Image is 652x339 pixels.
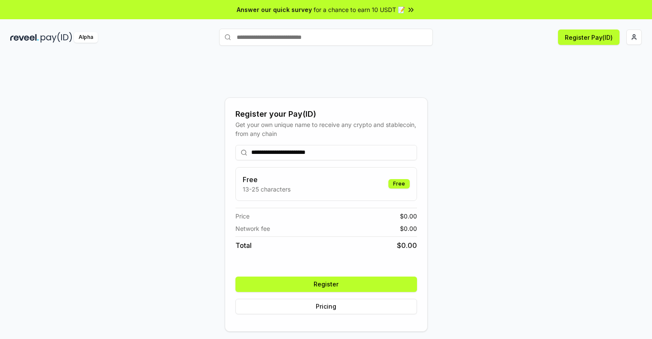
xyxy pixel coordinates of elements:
[243,185,291,194] p: 13-25 characters
[74,32,98,43] div: Alpha
[235,277,417,292] button: Register
[314,5,405,14] span: for a chance to earn 10 USDT 📝
[388,179,410,189] div: Free
[235,120,417,138] div: Get your own unique name to receive any crypto and stablecoin, from any chain
[235,299,417,314] button: Pricing
[235,108,417,120] div: Register your Pay(ID)
[243,174,291,185] h3: Free
[10,32,39,43] img: reveel_dark
[400,212,417,221] span: $ 0.00
[235,224,270,233] span: Network fee
[558,29,620,45] button: Register Pay(ID)
[235,240,252,251] span: Total
[397,240,417,251] span: $ 0.00
[235,212,250,221] span: Price
[237,5,312,14] span: Answer our quick survey
[41,32,72,43] img: pay_id
[400,224,417,233] span: $ 0.00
